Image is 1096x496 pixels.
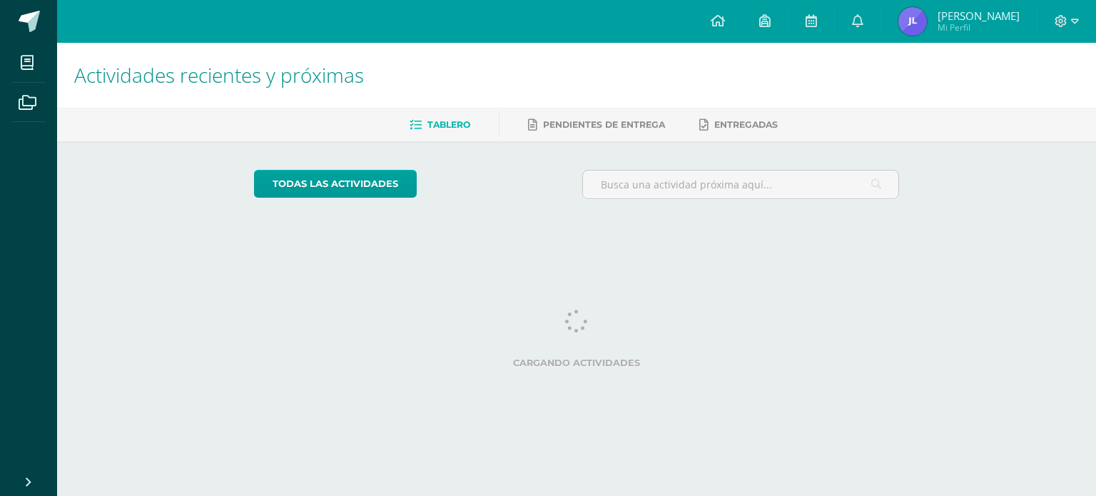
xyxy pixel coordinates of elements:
[583,171,899,198] input: Busca una actividad próxima aquí...
[543,119,665,130] span: Pendientes de entrega
[938,9,1020,23] span: [PERSON_NAME]
[254,358,900,368] label: Cargando actividades
[74,61,364,88] span: Actividades recientes y próximas
[427,119,470,130] span: Tablero
[714,119,778,130] span: Entregadas
[254,170,417,198] a: todas las Actividades
[410,113,470,136] a: Tablero
[699,113,778,136] a: Entregadas
[898,7,927,36] img: c8171e3a580fd0c6cc38c83da421ba74.png
[528,113,665,136] a: Pendientes de entrega
[938,21,1020,34] span: Mi Perfil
